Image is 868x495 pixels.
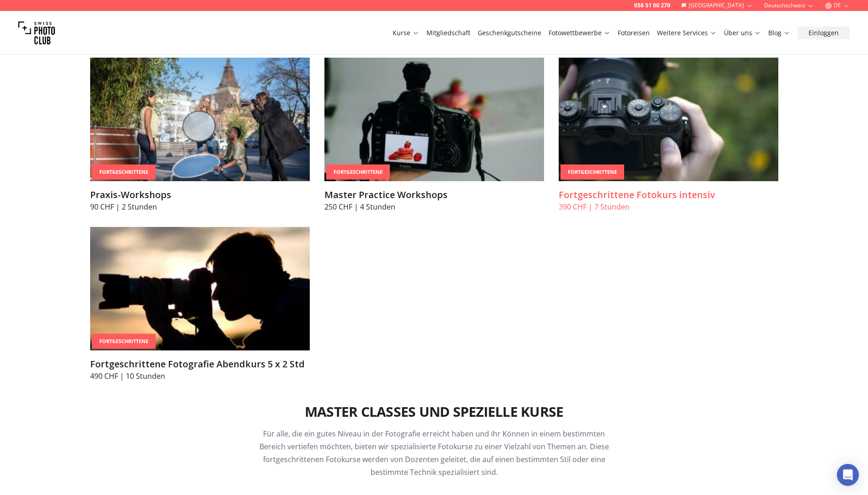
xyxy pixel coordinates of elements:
[720,27,765,39] button: Über uns
[614,27,653,39] button: Fotoreisen
[18,15,55,51] img: Swiss photo club
[90,227,310,382] a: Fortgeschrittene Fotografie Abendkurs 5 x 2 StdFortgeschritteneFortgeschrittene Fotografie Abendk...
[478,28,541,38] a: Geschenkgutscheine
[324,58,544,181] img: Master Practice Workshops
[559,58,778,212] a: Fortgeschrittene Fotokurs intensivFortgeschritteneFortgeschrittene Fotokurs intensiv390 CHF | 7 S...
[634,2,670,9] a: 058 51 00 270
[618,28,650,38] a: Fotoreisen
[559,58,778,181] img: Fortgeschrittene Fotokurs intensiv
[324,58,544,212] a: Master Practice WorkshopsFortgeschritteneMaster Practice Workshops250 CHF | 4 Stunden
[259,429,609,477] span: Für alle, die ein gutes Niveau in der Fotografie erreicht haben und ihr Können in einem bestimmte...
[545,27,614,39] button: Fotowettbewerbe
[474,27,545,39] button: Geschenkgutscheine
[305,404,564,420] h2: Master Classes und spezielle Kurse
[90,358,310,371] h3: Fortgeschrittene Fotografie Abendkurs 5 x 2 Std
[768,28,790,38] a: Blog
[92,334,156,349] div: Fortgeschrittene
[798,27,850,39] button: Einloggen
[559,201,778,212] p: 390 CHF | 7 Stunden
[92,165,156,180] div: Fortgeschrittene
[389,27,423,39] button: Kurse
[837,464,859,486] div: Open Intercom Messenger
[657,28,717,38] a: Weitere Services
[90,227,310,350] img: Fortgeschrittene Fotografie Abendkurs 5 x 2 Std
[423,27,474,39] button: Mitgliedschaft
[90,58,310,181] img: Praxis-Workshops
[324,201,544,212] p: 250 CHF | 4 Stunden
[90,188,310,201] h3: Praxis-Workshops
[90,371,310,382] p: 490 CHF | 10 Stunden
[765,27,794,39] button: Blog
[90,58,310,212] a: Praxis-WorkshopsFortgeschrittenePraxis-Workshops90 CHF | 2 Stunden
[549,28,610,38] a: Fotowettbewerbe
[326,165,390,180] div: Fortgeschrittene
[426,28,470,38] a: Mitgliedschaft
[90,201,310,212] p: 90 CHF | 2 Stunden
[561,165,624,180] div: Fortgeschrittene
[393,28,419,38] a: Kurse
[324,188,544,201] h3: Master Practice Workshops
[559,188,778,201] h3: Fortgeschrittene Fotokurs intensiv
[653,27,720,39] button: Weitere Services
[724,28,761,38] a: Über uns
